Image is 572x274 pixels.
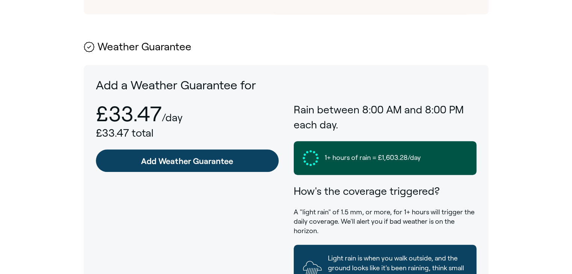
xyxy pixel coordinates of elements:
[84,41,489,53] h2: Weather Guarantee
[325,153,421,163] span: 1+ hours of rain = £1,603.28/day
[96,127,153,139] span: £33.47 total
[294,208,476,236] p: A "light rain" of 1.5 mm, or more, for 1+ hours will trigger the daily coverage. We'll alert you ...
[294,184,476,199] h3: How's the coverage triggered?
[294,102,476,132] h3: Rain between 8:00 AM and 8:00 PM each day.
[96,102,162,125] p: £33.47
[162,112,182,123] p: /day
[96,77,476,94] p: Add a Weather Guarantee for
[96,149,279,172] a: Add Weather Guarantee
